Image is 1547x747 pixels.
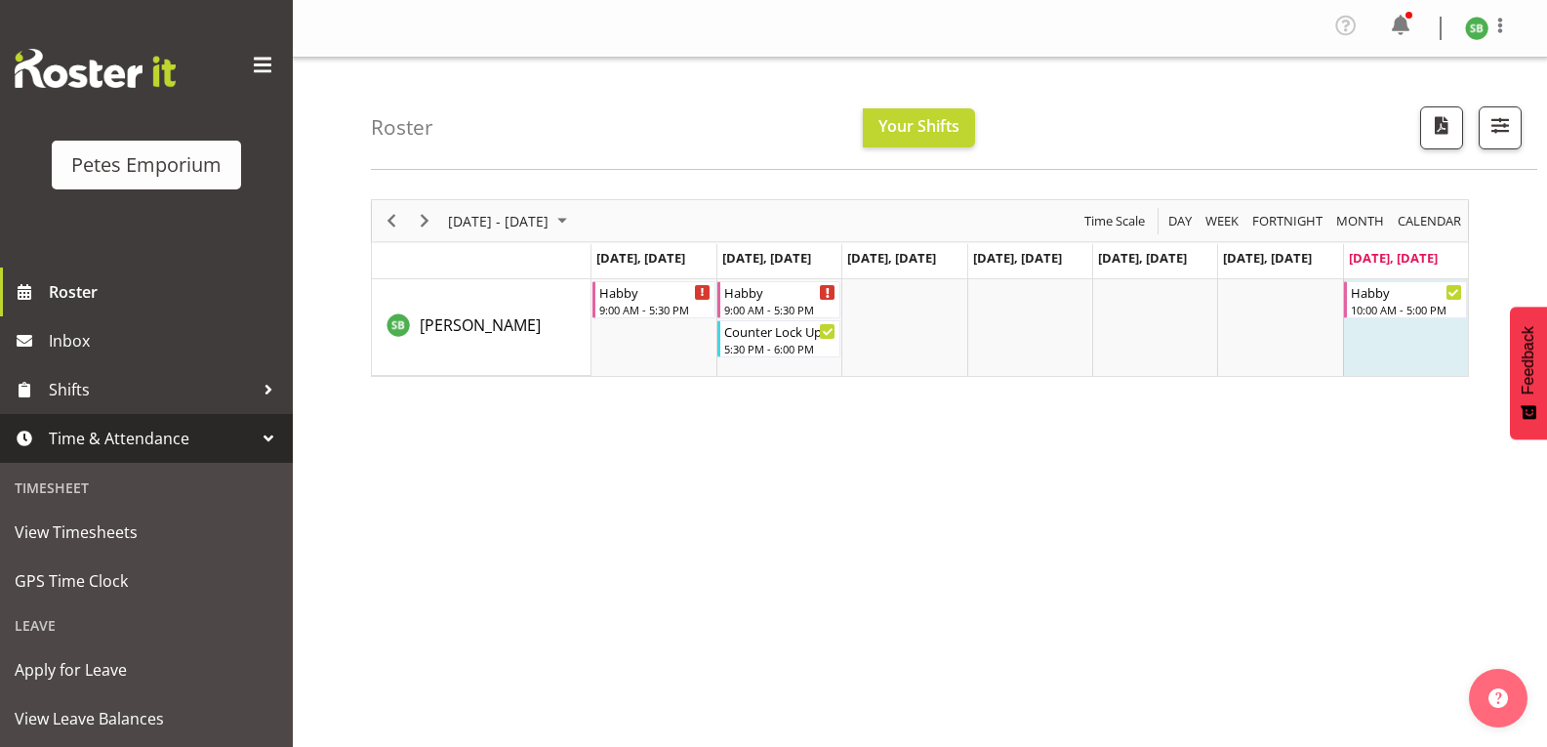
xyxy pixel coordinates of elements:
[847,249,936,267] span: [DATE], [DATE]
[599,302,711,317] div: 9:00 AM - 5:30 PM
[420,314,541,336] span: [PERSON_NAME]
[1395,209,1465,233] button: Month
[49,277,283,307] span: Roster
[596,249,685,267] span: [DATE], [DATE]
[15,518,278,547] span: View Timesheets
[722,249,811,267] span: [DATE], [DATE]
[1520,326,1537,394] span: Feedback
[1098,249,1187,267] span: [DATE], [DATE]
[408,200,441,241] div: Next
[5,694,288,743] a: View Leave Balances
[5,605,288,645] div: Leave
[412,209,438,233] button: Next
[5,557,288,605] a: GPS Time Clock
[375,200,408,241] div: Previous
[878,115,959,137] span: Your Shifts
[1351,302,1462,317] div: 10:00 AM - 5:00 PM
[379,209,405,233] button: Previous
[1420,106,1463,149] button: Download a PDF of the roster according to the set date range.
[15,704,278,733] span: View Leave Balances
[15,655,278,685] span: Apply for Leave
[1465,17,1488,40] img: stephanie-burden9828.jpg
[1349,249,1438,267] span: [DATE], [DATE]
[863,108,975,147] button: Your Shifts
[1334,209,1386,233] span: Month
[1488,688,1508,708] img: help-xxl-2.png
[5,645,288,694] a: Apply for Leave
[1479,106,1522,149] button: Filter Shifts
[717,281,840,318] div: Stephanie Burdan"s event - Habby Begin From Tuesday, September 2, 2025 at 9:00:00 AM GMT+12:00 En...
[1202,209,1242,233] button: Timeline Week
[371,116,433,139] h4: Roster
[1351,282,1462,302] div: Habby
[1249,209,1326,233] button: Fortnight
[1396,209,1463,233] span: calendar
[1166,209,1194,233] span: Day
[1203,209,1241,233] span: Week
[724,321,835,341] div: Counter Lock Up
[1082,209,1147,233] span: Time Scale
[1333,209,1388,233] button: Timeline Month
[446,209,550,233] span: [DATE] - [DATE]
[1510,307,1547,439] button: Feedback - Show survey
[724,282,835,302] div: Habby
[724,341,835,356] div: 5:30 PM - 6:00 PM
[49,326,283,355] span: Inbox
[15,49,176,88] img: Rosterit website logo
[5,468,288,508] div: Timesheet
[71,150,222,180] div: Petes Emporium
[599,282,711,302] div: Habby
[420,313,541,337] a: [PERSON_NAME]
[5,508,288,557] a: View Timesheets
[592,281,715,318] div: Stephanie Burdan"s event - Habby Begin From Monday, September 1, 2025 at 9:00:00 AM GMT+12:00 End...
[1165,209,1196,233] button: Timeline Day
[371,199,1469,377] div: Timeline Week of September 7, 2025
[724,302,835,317] div: 9:00 AM - 5:30 PM
[372,279,591,376] td: Stephanie Burdan resource
[1344,281,1467,318] div: Stephanie Burdan"s event - Habby Begin From Sunday, September 7, 2025 at 10:00:00 AM GMT+12:00 En...
[15,566,278,596] span: GPS Time Clock
[49,424,254,453] span: Time & Attendance
[1223,249,1312,267] span: [DATE], [DATE]
[973,249,1062,267] span: [DATE], [DATE]
[1250,209,1324,233] span: Fortnight
[1081,209,1149,233] button: Time Scale
[591,279,1468,376] table: Timeline Week of September 7, 2025
[717,320,840,357] div: Stephanie Burdan"s event - Counter Lock Up Begin From Tuesday, September 2, 2025 at 5:30:00 PM GM...
[49,375,254,404] span: Shifts
[445,209,576,233] button: September 01 - 07, 2025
